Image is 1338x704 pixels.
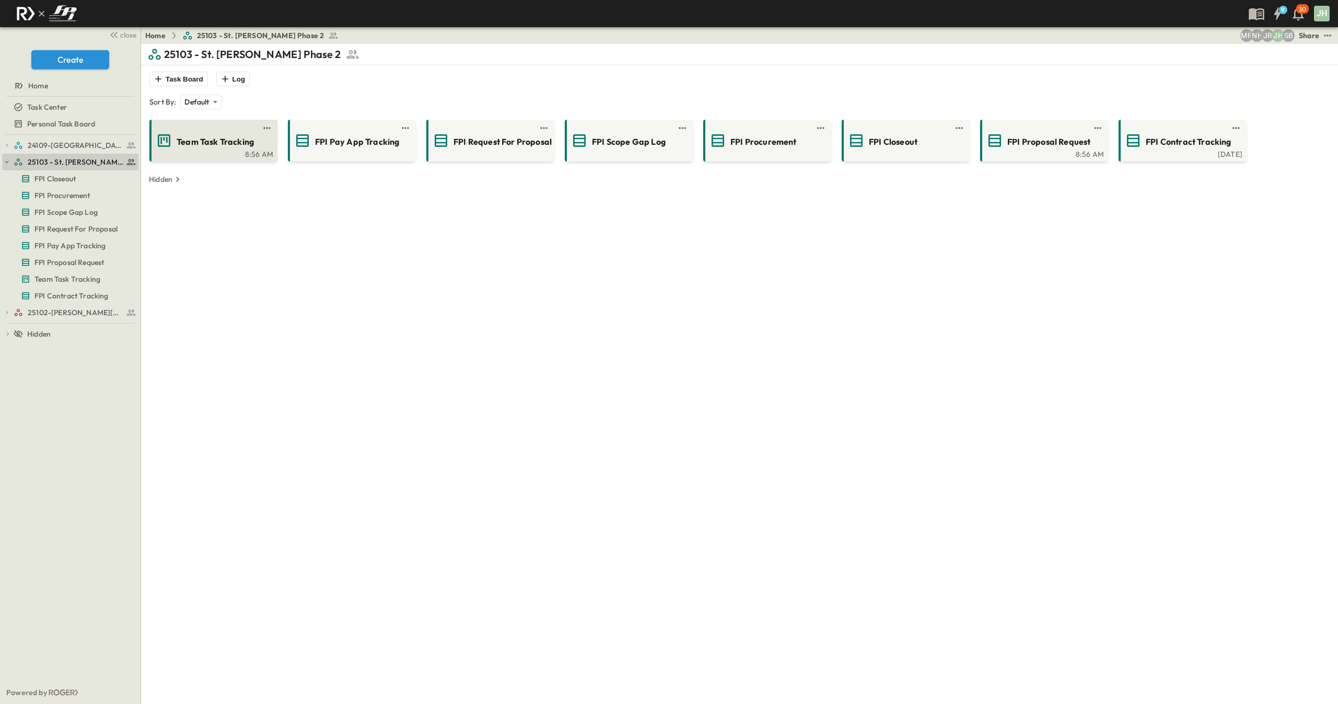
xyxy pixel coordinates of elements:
[2,288,136,303] a: FPI Contract Tracking
[197,30,324,41] span: 25103 - St. [PERSON_NAME] Phase 2
[2,304,138,321] div: 25102-Christ The Redeemer Anglican Churchtest
[184,97,209,107] p: Default
[145,30,166,41] a: Home
[1321,29,1334,42] button: test
[1299,5,1306,14] p: 30
[2,171,136,186] a: FPI Closeout
[34,240,106,251] span: FPI Pay App Tracking
[2,287,138,304] div: FPI Contract Trackingtest
[34,174,76,184] span: FPI Closeout
[34,190,90,201] span: FPI Procurement
[428,132,550,149] a: FPI Request For Proposal
[14,155,136,169] a: 25103 - St. [PERSON_NAME] Phase 2
[34,291,109,301] span: FPI Contract Tracking
[730,136,797,148] span: FPI Procurement
[145,172,187,187] button: Hidden
[2,117,136,131] a: Personal Task Board
[1121,132,1242,149] a: FPI Contract Tracking
[2,187,138,204] div: FPI Procurementtest
[14,138,136,153] a: 24109-St. Teresa of Calcutta Parish Hall
[1251,29,1263,42] div: Nila Hutcheson (nhutcheson@fpibuilders.com)
[315,136,399,148] span: FPI Pay App Tracking
[2,205,136,220] a: FPI Scope Gap Log
[538,122,550,134] button: test
[1299,30,1319,41] div: Share
[982,149,1104,157] a: 8:56 AM
[13,3,80,25] img: c8d7d1ed905e502e8f77bf7063faec64e13b34fdb1f2bdd94b0e311fc34f8000.png
[2,137,138,154] div: 24109-St. Teresa of Calcutta Parish Halltest
[2,272,136,286] a: Team Task Tracking
[34,274,100,284] span: Team Task Tracking
[1267,4,1288,23] button: 9
[27,329,51,339] span: Hidden
[27,119,95,129] span: Personal Task Board
[2,222,136,236] a: FPI Request For Proposal
[453,136,552,148] span: FPI Request For Proposal
[28,80,48,91] span: Home
[2,100,136,114] a: Task Center
[28,157,123,167] span: 25103 - St. [PERSON_NAME] Phase 2
[177,136,254,148] span: Team Task Tracking
[982,132,1104,149] a: FPI Proposal Request
[2,116,138,132] div: Personal Task Boardtest
[2,188,136,203] a: FPI Procurement
[149,174,172,184] p: Hidden
[120,30,136,40] span: close
[28,307,123,318] span: 25102-Christ The Redeemer Anglican Church
[1146,136,1231,148] span: FPI Contract Tracking
[2,271,138,287] div: Team Task Trackingtest
[105,27,138,42] button: close
[2,237,138,254] div: FPI Pay App Trackingtest
[567,132,689,149] a: FPI Scope Gap Log
[1121,149,1242,157] a: [DATE]
[1261,29,1274,42] div: Jayden Ramirez (jramirez@fpibuilders.com)
[152,149,273,157] a: 8:56 AM
[2,154,138,170] div: 25103 - St. [PERSON_NAME] Phase 2test
[261,122,273,134] button: test
[1314,6,1330,21] div: JH
[34,224,118,234] span: FPI Request For Proposal
[152,132,273,149] a: Team Task Tracking
[2,254,138,271] div: FPI Proposal Requesttest
[182,30,339,41] a: 25103 - St. [PERSON_NAME] Phase 2
[1240,29,1253,42] div: Monica Pruteanu (mpruteanu@fpibuilders.com)
[14,305,136,320] a: 25102-Christ The Redeemer Anglican Church
[2,204,138,221] div: FPI Scope Gap Logtest
[149,97,176,107] p: Sort By:
[27,102,67,112] span: Task Center
[28,140,123,151] span: 24109-St. Teresa of Calcutta Parish Hall
[2,221,138,237] div: FPI Request For Proposaltest
[844,132,965,149] a: FPI Closeout
[1091,122,1104,134] button: test
[216,72,250,86] button: Log
[1007,136,1090,148] span: FPI Proposal Request
[592,136,666,148] span: FPI Scope Gap Log
[290,132,412,149] a: FPI Pay App Tracking
[1272,29,1284,42] div: Jose Hurtado (jhurtado@fpibuilders.com)
[2,78,136,93] a: Home
[2,238,136,253] a: FPI Pay App Tracking
[34,257,104,268] span: FPI Proposal Request
[815,122,827,134] button: test
[149,72,208,86] button: Task Board
[399,122,412,134] button: test
[2,255,136,270] a: FPI Proposal Request
[180,95,222,109] div: Default
[1230,122,1242,134] button: test
[164,47,341,62] p: 25103 - St. [PERSON_NAME] Phase 2
[34,207,98,217] span: FPI Scope Gap Log
[953,122,965,134] button: test
[1313,5,1331,22] button: JH
[869,136,917,148] span: FPI Closeout
[145,30,345,41] nav: breadcrumbs
[1282,29,1295,42] div: Sterling Barnett (sterling@fpibuilders.com)
[1281,6,1285,14] h6: 9
[2,170,138,187] div: FPI Closeouttest
[676,122,689,134] button: test
[705,132,827,149] a: FPI Procurement
[31,50,109,69] button: Create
